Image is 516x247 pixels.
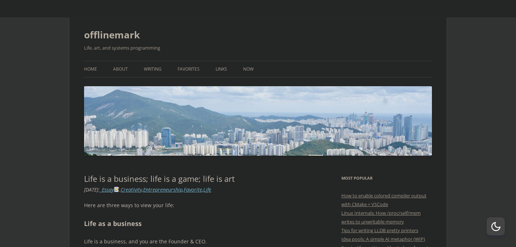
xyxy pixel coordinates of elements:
[84,237,311,246] p: Life is a business, and you are the Founder & CEO.
[178,61,200,77] a: Favorites
[341,210,421,225] a: Linux Internals: How /proc/self/mem writes to unwritable memory
[144,61,162,77] a: Writing
[143,186,183,193] a: Entrepreneurship
[84,201,311,210] p: Here are three ways to view your life:
[84,61,97,77] a: Home
[243,61,254,77] a: Now
[341,236,425,242] a: Idea pools: A simple AI metaphor (WIP)
[341,174,432,183] h3: Most Popular
[216,61,227,77] a: Links
[84,43,432,52] h2: Life, art, and systems programming
[113,61,128,77] a: About
[184,186,202,193] a: Favorite
[84,26,140,43] a: offlinemark
[341,227,418,234] a: Tips for writing LLDB pretty printers
[341,192,426,208] a: How to enable colored compiler output with CMake + VSCode
[84,186,211,193] i: : , , , ,
[84,218,311,229] h2: Life as a business
[203,186,211,193] a: Life
[84,174,311,183] h1: Life is a business; life is a game; life is art
[121,186,142,193] a: Creativity
[100,186,120,193] a: _Essay
[114,187,119,192] img: 📝
[84,86,432,155] img: offlinemark
[84,186,98,193] time: [DATE]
